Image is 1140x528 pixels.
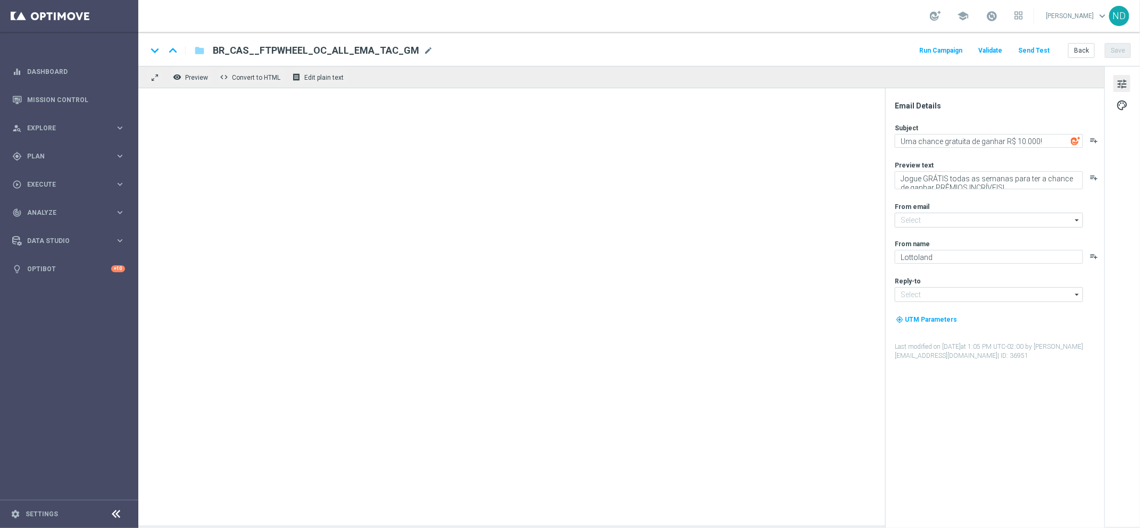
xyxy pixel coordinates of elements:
[27,209,115,216] span: Analyze
[213,44,419,57] span: BR_CAS__FTPWHEEL_OC_ALL_EMA_TAC_GM
[12,152,126,161] button: gps_fixed Plan keyboard_arrow_right
[193,42,206,59] button: folder
[1089,173,1098,182] button: playlist_add
[1068,43,1095,58] button: Back
[918,44,964,58] button: Run Campaign
[1072,213,1083,227] i: arrow_drop_down
[895,314,958,325] button: my_location UTM Parameters
[170,70,213,84] button: remove_red_eye Preview
[27,181,115,188] span: Execute
[12,180,126,189] button: play_circle_outline Execute keyboard_arrow_right
[1105,43,1131,58] button: Save
[232,74,280,81] span: Convert to HTML
[12,264,22,274] i: lightbulb
[292,73,301,81] i: receipt
[1017,44,1051,58] button: Send Test
[895,124,918,132] label: Subject
[115,179,125,189] i: keyboard_arrow_right
[115,123,125,133] i: keyboard_arrow_right
[978,47,1002,54] span: Validate
[977,44,1004,58] button: Validate
[1072,288,1083,301] i: arrow_drop_down
[12,86,125,114] div: Mission Control
[905,316,957,323] span: UTM Parameters
[27,57,125,86] a: Dashboard
[27,125,115,131] span: Explore
[895,277,921,286] label: Reply-to
[1113,75,1130,92] button: tune
[1071,136,1080,146] img: optiGenie.svg
[173,73,181,81] i: remove_red_eye
[217,70,285,84] button: code Convert to HTML
[12,123,22,133] i: person_search
[115,236,125,246] i: keyboard_arrow_right
[12,208,126,217] button: track_changes Analyze keyboard_arrow_right
[12,237,126,245] button: Data Studio keyboard_arrow_right
[1045,8,1109,24] a: [PERSON_NAME]keyboard_arrow_down
[1113,96,1130,113] button: palette
[895,161,934,170] label: Preview text
[12,57,125,86] div: Dashboard
[12,68,126,76] button: equalizer Dashboard
[27,153,115,160] span: Plan
[12,180,115,189] div: Execute
[147,43,163,58] i: keyboard_arrow_down
[220,73,228,81] span: code
[12,124,126,132] button: person_search Explore keyboard_arrow_right
[1096,10,1108,22] span: keyboard_arrow_down
[26,511,58,517] a: Settings
[27,255,111,283] a: Optibot
[165,43,181,58] i: keyboard_arrow_up
[12,180,22,189] i: play_circle_outline
[304,74,344,81] span: Edit plain text
[185,74,208,81] span: Preview
[895,213,1083,228] input: Select
[12,255,125,283] div: Optibot
[895,101,1103,111] div: Email Details
[111,265,125,272] div: +10
[12,152,22,161] i: gps_fixed
[895,240,930,248] label: From name
[27,86,125,114] a: Mission Control
[423,46,433,55] span: mode_edit
[12,67,22,77] i: equalizer
[27,238,115,244] span: Data Studio
[12,236,115,246] div: Data Studio
[11,509,20,519] i: settings
[1116,77,1128,91] span: tune
[12,208,115,217] div: Analyze
[12,152,115,161] div: Plan
[115,207,125,217] i: keyboard_arrow_right
[895,342,1103,361] label: Last modified on [DATE] at 1:05 PM UTC-02:00 by [PERSON_NAME][EMAIL_ADDRESS][DOMAIN_NAME]
[1109,6,1129,26] div: ND
[997,352,1028,359] span: | ID: 36951
[289,70,348,84] button: receipt Edit plain text
[12,208,22,217] i: track_changes
[1089,252,1098,261] button: playlist_add
[12,96,126,104] button: Mission Control
[896,316,903,323] i: my_location
[194,44,205,57] i: folder
[895,203,929,211] label: From email
[957,10,969,22] span: school
[12,265,126,273] button: lightbulb Optibot +10
[895,287,1083,302] input: Select
[1116,98,1128,112] span: palette
[12,123,115,133] div: Explore
[1089,136,1098,145] button: playlist_add
[115,151,125,161] i: keyboard_arrow_right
